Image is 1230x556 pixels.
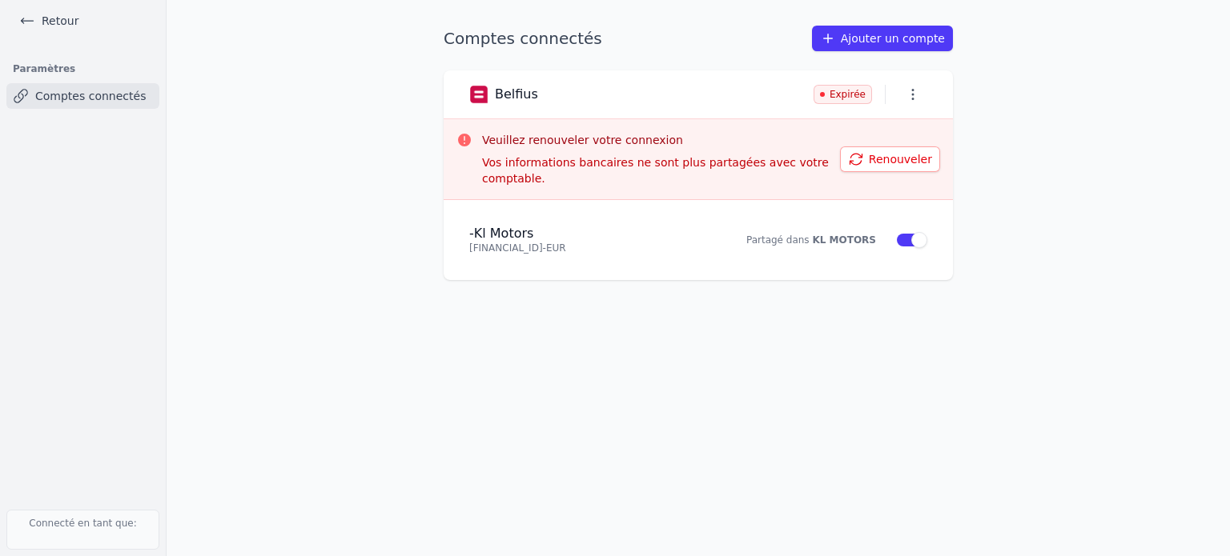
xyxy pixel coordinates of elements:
h1: Comptes connectés [444,27,602,50]
p: Connecté en tant que: [6,510,159,550]
img: Belfius logo [469,85,488,104]
span: Expirée [814,85,872,104]
a: Ajouter un compte [812,26,953,51]
a: Comptes connectés [6,83,159,109]
p: [FINANCIAL_ID] - EUR [469,242,703,254]
h3: Belfius [495,86,538,102]
h3: Veuillez renouveler votre connexion [482,132,840,148]
h4: - Kl Motors [469,226,703,242]
a: KL MOTORS [812,234,876,246]
a: Retour [13,10,85,32]
p: Partagé dans [722,234,876,246]
h3: Paramètres [6,58,159,80]
p: Vos informations bancaires ne sont plus partagées avec votre comptable. [482,154,840,186]
button: Renouveler [840,146,940,172]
